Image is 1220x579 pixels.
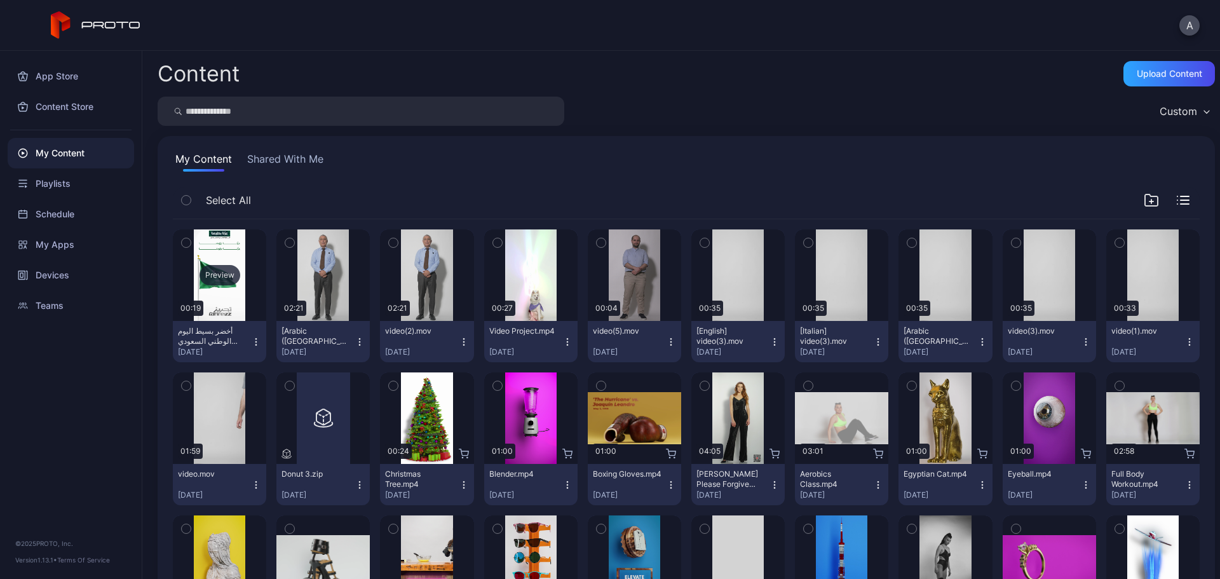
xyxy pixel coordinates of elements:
[904,326,973,346] div: [Arabic (Saudi Arabia)] video(3).mov
[1153,97,1215,126] button: Custom
[800,326,870,346] div: [Italian] video(3).mov
[173,464,266,505] button: video.mov[DATE]
[795,464,888,505] button: Aerobics Class.mp4[DATE]
[8,92,134,122] a: Content Store
[380,464,473,505] button: Christmas Tree.mp4[DATE]
[489,326,559,336] div: Video Project.mp4
[206,193,251,208] span: Select All
[904,469,973,479] div: Egyptian Cat.mp4
[8,168,134,199] a: Playlists
[8,260,134,290] a: Devices
[898,464,992,505] button: Egyptian Cat.mp4[DATE]
[15,556,57,564] span: Version 1.13.1 •
[489,490,562,500] div: [DATE]
[1003,464,1096,505] button: Eyeball.mp4[DATE]
[276,321,370,362] button: [Arabic ([GEOGRAPHIC_DATA])] video(2).mov[DATE]
[1003,321,1096,362] button: video(3).mov[DATE]
[1111,469,1181,489] div: Full Body Workout.mp4
[173,321,266,362] button: أخضر بسيط اليوم الوطني السعودي فيديو للهاتف الجوال.mp4[DATE]
[593,469,663,479] div: Boxing Gloves.mp4
[380,321,473,362] button: video(2).mov[DATE]
[385,469,455,489] div: Christmas Tree.mp4
[593,326,663,336] div: video(5).mov
[1111,347,1184,357] div: [DATE]
[281,469,351,479] div: Donut 3.zip
[800,490,873,500] div: [DATE]
[696,347,769,357] div: [DATE]
[15,538,126,548] div: © 2025 PROTO, Inc.
[691,321,785,362] button: [English] video(3).mov[DATE]
[588,321,681,362] button: video(5).mov[DATE]
[158,63,240,85] div: Content
[178,469,248,479] div: video.mov
[1137,69,1202,79] div: Upload Content
[200,265,240,285] div: Preview
[178,326,248,346] div: أخضر بسيط اليوم الوطني السعودي فيديو للهاتف الجوال.mp4
[593,490,666,500] div: [DATE]
[484,321,578,362] button: Video Project.mp4[DATE]
[904,490,977,500] div: [DATE]
[696,490,769,500] div: [DATE]
[281,326,351,346] div: [Arabic (Saudi Arabia)] video(2).mov
[1111,490,1184,500] div: [DATE]
[1008,326,1078,336] div: video(3).mov
[281,347,355,357] div: [DATE]
[385,490,458,500] div: [DATE]
[904,347,977,357] div: [DATE]
[1008,347,1081,357] div: [DATE]
[898,321,992,362] button: [Arabic ([GEOGRAPHIC_DATA])] video(3).mov[DATE]
[691,464,785,505] button: [PERSON_NAME] Please Forgive Me.mp4[DATE]
[1111,326,1181,336] div: video(1).mov
[385,347,458,357] div: [DATE]
[795,321,888,362] button: [Italian] video(3).mov[DATE]
[8,199,134,229] a: Schedule
[8,138,134,168] a: My Content
[696,326,766,346] div: [English] video(3).mov
[281,490,355,500] div: [DATE]
[178,347,251,357] div: [DATE]
[1008,469,1078,479] div: Eyeball.mp4
[696,469,766,489] div: Adeline Mocke's Please Forgive Me.mp4
[1106,321,1200,362] button: video(1).mov[DATE]
[8,61,134,92] a: App Store
[173,151,234,172] button: My Content
[178,490,251,500] div: [DATE]
[8,290,134,321] a: Teams
[1106,464,1200,505] button: Full Body Workout.mp4[DATE]
[800,347,873,357] div: [DATE]
[276,464,370,505] button: Donut 3.zip[DATE]
[1123,61,1215,86] button: Upload Content
[489,347,562,357] div: [DATE]
[588,464,681,505] button: Boxing Gloves.mp4[DATE]
[385,326,455,336] div: video(2).mov
[489,469,559,479] div: Blender.mp4
[800,469,870,489] div: Aerobics Class.mp4
[1008,490,1081,500] div: [DATE]
[1179,15,1200,36] button: A
[1160,105,1197,118] div: Custom
[8,229,134,260] a: My Apps
[593,347,666,357] div: [DATE]
[57,556,110,564] a: Terms Of Service
[484,464,578,505] button: Blender.mp4[DATE]
[245,151,326,172] button: Shared With Me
